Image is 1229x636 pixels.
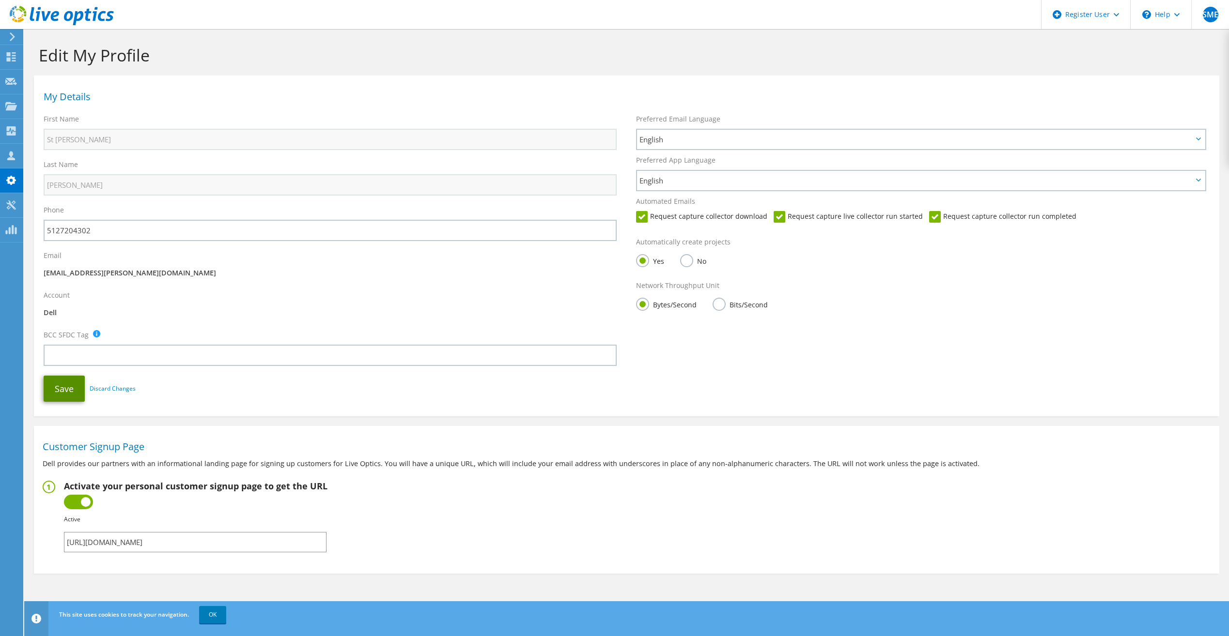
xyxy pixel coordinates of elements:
label: Last Name [44,160,78,169]
svg: \n [1142,10,1151,19]
label: Automated Emails [636,197,695,206]
p: Dell provides our partners with an informational landing page for signing up customers for Live O... [43,458,1211,469]
label: Preferred App Language [636,155,716,165]
label: Bits/Second [713,298,768,310]
h1: Customer Signup Page [43,442,1206,452]
span: English [639,175,1193,186]
b: Active [64,515,80,523]
button: Save [44,376,85,402]
a: OK [199,606,226,623]
h2: Activate your personal customer signup page to get the URL [64,481,327,491]
label: Yes [636,254,664,266]
p: Dell [44,307,617,318]
span: English [639,134,1193,145]
h1: Edit My Profile [39,45,1210,65]
label: Request capture collector run completed [929,211,1076,223]
label: Automatically create projects [636,237,731,247]
span: This site uses cookies to track your navigation. [59,610,189,619]
p: [EMAIL_ADDRESS][PERSON_NAME][DOMAIN_NAME] [44,268,617,278]
label: Bytes/Second [636,298,697,310]
label: Request capture live collector run started [774,211,923,223]
label: Network Throughput Unit [636,281,719,290]
span: SME [1203,7,1218,22]
label: No [680,254,706,266]
h1: My Details [44,92,1205,102]
label: First Name [44,114,79,124]
a: Discard Changes [90,383,136,394]
label: Request capture collector download [636,211,767,223]
label: Email [44,251,62,260]
label: Phone [44,205,64,215]
label: Account [44,290,70,300]
label: BCC SFDC Tag [44,330,89,340]
label: Preferred Email Language [636,114,720,124]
